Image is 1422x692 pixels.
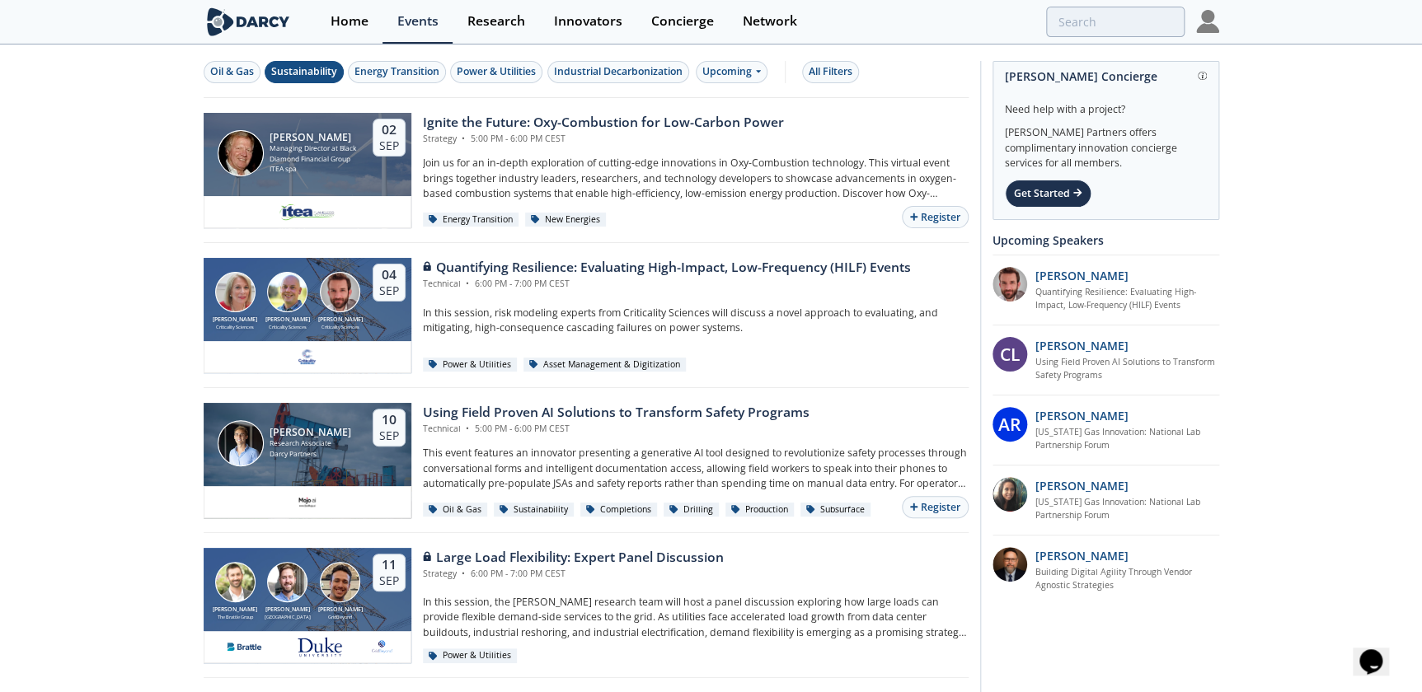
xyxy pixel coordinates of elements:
[651,15,714,28] div: Concierge
[270,143,358,164] div: Managing Director at Black Diamond Financial Group
[331,15,368,28] div: Home
[261,614,314,620] div: [GEOGRAPHIC_DATA]
[1035,477,1129,494] p: [PERSON_NAME]
[372,637,393,657] img: e8f39e9e-9f17-4b63-a8ed-a782f7c495e8
[215,272,256,312] img: Susan Ginsburg
[423,568,724,581] div: Strategy 6:00 PM - 7:00 PM CEST
[314,614,367,620] div: GridBeyond
[423,258,911,278] div: Quantifying Resilience: Evaluating High-Impact, Low-Frequency (HILF) Events
[554,15,622,28] div: Innovators
[1035,496,1219,522] a: [US_STATE] Gas Innovation: National Lab Partnership Forum
[450,61,542,83] button: Power & Utilities
[463,278,472,289] span: •
[210,64,254,79] div: Oil & Gas
[379,557,399,573] div: 11
[993,267,1027,302] img: 90f9c750-37bc-4a35-8c39-e7b0554cf0e9
[379,428,399,443] div: Sep
[902,206,968,228] button: Register
[554,64,683,79] div: Industrial Decarbonization
[271,64,337,79] div: Sustainability
[209,614,262,620] div: The Brattle Group
[423,278,911,291] div: Technical 6:00 PM - 7:00 PM CEST
[221,637,267,657] img: 1655224446716-descarga.png
[270,438,351,449] div: Research Associate
[261,605,314,615] div: [PERSON_NAME]
[1035,407,1129,424] p: [PERSON_NAME]
[993,477,1027,512] img: P3oGsdP3T1ZY1PVH95Iw
[423,213,519,227] div: Energy Transition
[547,61,689,83] button: Industrial Decarbonization
[423,156,969,201] p: Join us for an in-depth exploration of cutting-edge innovations in Oxy-Combustion technology. Thi...
[270,449,351,460] div: Darcy Partners
[270,164,358,175] div: ITEA spa
[423,358,518,372] div: Power & Utilities
[743,15,797,28] div: Network
[314,605,367,615] div: [PERSON_NAME]
[1035,267,1129,284] p: [PERSON_NAME]
[296,637,342,657] img: 41db60a0-fe07-4137-8ca6-021fe481c7d5
[459,133,468,144] span: •
[696,61,767,83] div: Upcoming
[379,267,399,283] div: 04
[297,492,317,512] img: c99e3ca0-ae72-4bf9-a710-a645b1189d83
[320,562,360,602] img: Nick Guay
[314,316,367,325] div: [PERSON_NAME]
[423,423,810,436] div: Technical 5:00 PM - 6:00 PM CEST
[297,347,317,367] img: f59c13b7-8146-4c0f-b540-69d0cf6e4c34
[204,548,969,663] a: Ryan Hledik [PERSON_NAME] The Brattle Group Tyler Norris [PERSON_NAME] [GEOGRAPHIC_DATA] Nick Gua...
[1035,547,1129,564] p: [PERSON_NAME]
[1046,7,1185,37] input: Advanced Search
[379,122,399,138] div: 02
[209,316,262,325] div: [PERSON_NAME]
[423,306,969,336] p: In this session, risk modeling experts from Criticality Sciences will discuss a novel approach to...
[267,272,307,312] img: Ben Ruddell
[457,64,536,79] div: Power & Utilities
[267,562,307,602] img: Tyler Norris
[423,548,724,568] div: Large Load Flexibility: Expert Panel Discussion
[379,138,399,153] div: Sep
[523,358,687,372] div: Asset Management & Digitization
[348,61,446,83] button: Energy Transition
[1035,566,1219,592] a: Building Digital Agility Through Vendor Agnostic Strategies
[802,61,859,83] button: All Filters
[218,130,264,176] img: Patrick Imeson
[204,61,260,83] button: Oil & Gas
[525,213,607,227] div: New Energies
[423,446,969,491] p: This event features an innovator presenting a generative AI tool designed to revolutionize safety...
[423,595,969,640] p: In this session, the [PERSON_NAME] research team will host a panel discussion exploring how large...
[1353,626,1406,676] iframe: chat widget
[279,202,336,222] img: e2203200-5b7a-4eed-a60e-128142053302
[993,407,1027,442] div: AR
[423,133,784,146] div: Strategy 5:00 PM - 6:00 PM CEST
[993,337,1027,372] div: CL
[270,427,351,438] div: [PERSON_NAME]
[1196,10,1219,33] img: Profile
[379,573,399,588] div: Sep
[354,64,439,79] div: Energy Transition
[800,503,871,517] div: Subsurface
[261,324,314,330] div: Criticality Sciences
[204,258,969,373] a: Susan Ginsburg [PERSON_NAME] Criticality Sciences Ben Ruddell [PERSON_NAME] Criticality Sciences ...
[725,503,795,517] div: Production
[379,283,399,298] div: Sep
[494,503,575,517] div: Sustainability
[1005,117,1207,171] div: [PERSON_NAME] Partners offers complimentary innovation concierge services for all members.
[265,61,344,83] button: Sustainability
[1198,72,1207,81] img: information.svg
[423,113,784,133] div: Ignite the Future: Oxy-Combustion for Low-Carbon Power
[1005,180,1091,208] div: Get Started
[1005,91,1207,117] div: Need help with a project?
[459,568,468,579] span: •
[204,7,293,36] img: logo-wide.svg
[204,113,969,228] a: Patrick Imeson [PERSON_NAME] Managing Director at Black Diamond Financial Group ITEA spa 02 Sep I...
[993,226,1219,255] div: Upcoming Speakers
[423,503,488,517] div: Oil & Gas
[993,547,1027,582] img: 48404825-f0c3-46ee-9294-8fbfebb3d474
[270,132,358,143] div: [PERSON_NAME]
[423,648,518,663] div: Power & Utilities
[314,324,367,330] div: Criticality Sciences
[209,605,262,615] div: [PERSON_NAME]
[467,15,525,28] div: Research
[463,423,472,434] span: •
[397,15,439,28] div: Events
